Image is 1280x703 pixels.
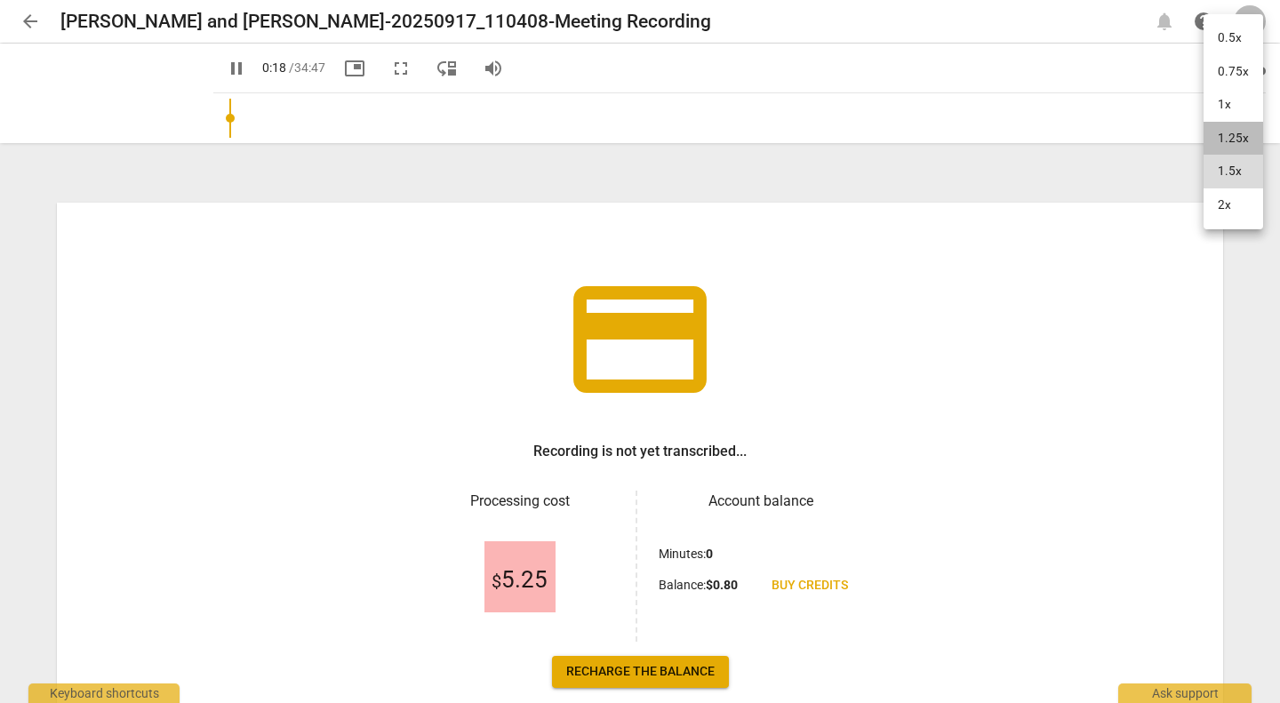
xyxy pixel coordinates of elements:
[1204,55,1263,89] li: 0.75x
[1204,122,1263,156] li: 1.25x
[1204,88,1263,122] li: 1x
[1204,155,1263,188] li: 1.5x
[1204,21,1263,55] li: 0.5x
[1204,188,1263,222] li: 2x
